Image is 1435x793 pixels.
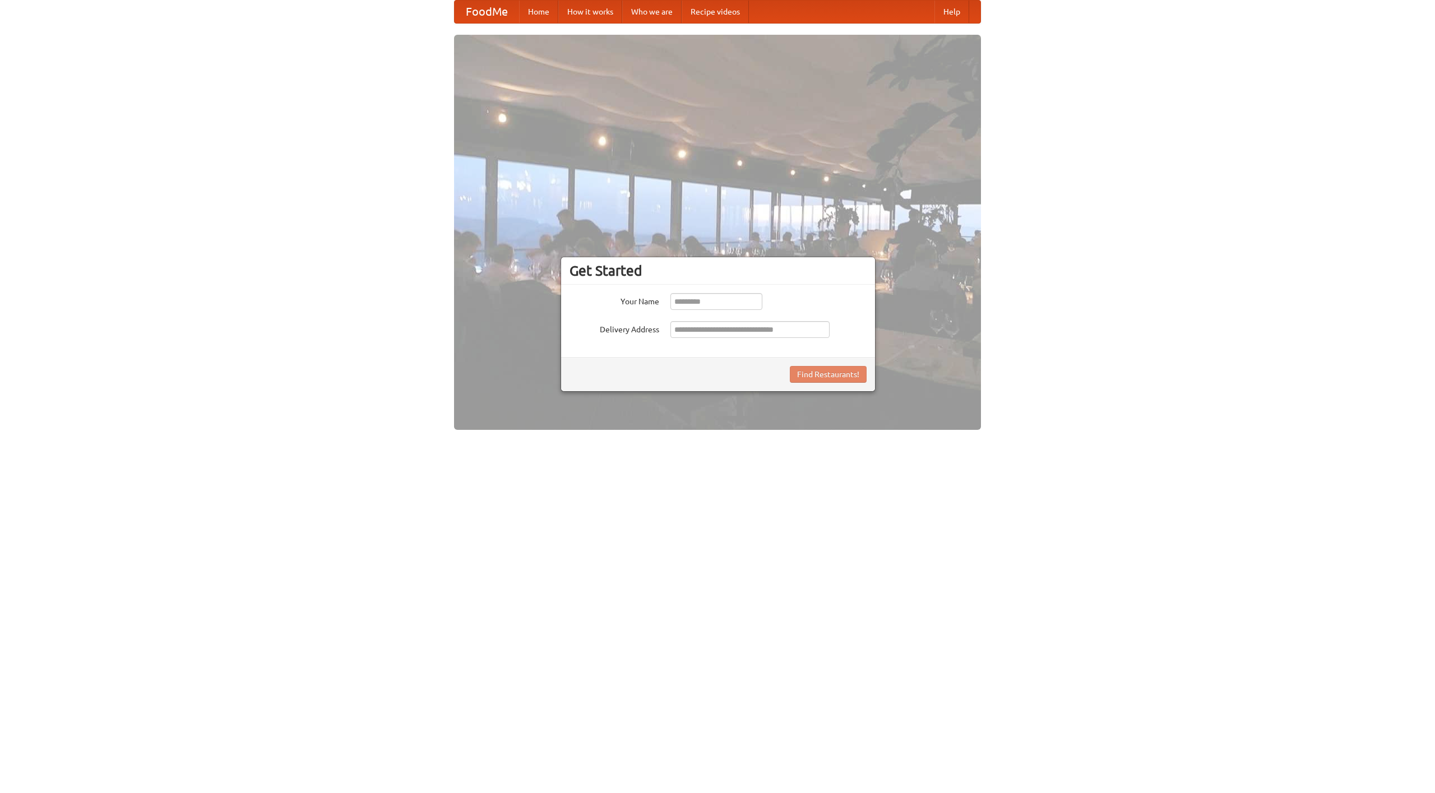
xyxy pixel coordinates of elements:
label: Your Name [570,293,659,307]
a: Recipe videos [682,1,749,23]
a: Home [519,1,558,23]
label: Delivery Address [570,321,659,335]
a: Who we are [622,1,682,23]
a: FoodMe [455,1,519,23]
a: Help [934,1,969,23]
a: How it works [558,1,622,23]
h3: Get Started [570,262,867,279]
button: Find Restaurants! [790,366,867,383]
